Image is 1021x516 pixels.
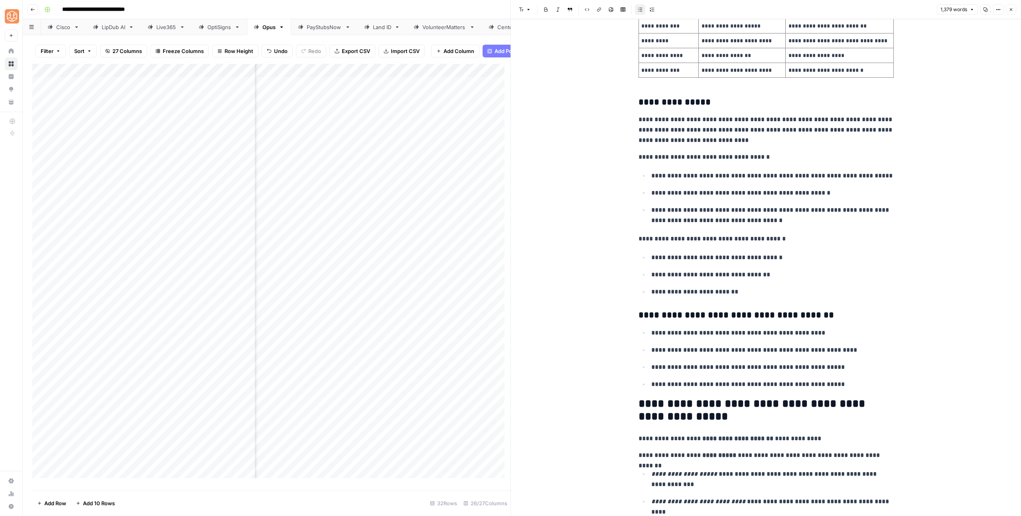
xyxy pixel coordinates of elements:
[307,23,342,31] div: PayStubsNow
[482,19,542,35] a: Centerbase
[5,500,18,513] button: Help + Support
[141,19,192,35] a: Live365
[5,57,18,70] a: Browse
[5,96,18,108] a: Your Data
[373,23,391,31] div: Land ID
[41,47,53,55] span: Filter
[497,23,527,31] div: Centerbase
[35,45,66,57] button: Filter
[291,19,357,35] a: PayStubsNow
[150,45,209,57] button: Freeze Columns
[495,47,538,55] span: Add Power Agent
[156,23,176,31] div: Live365
[247,19,291,35] a: Opus
[5,475,18,487] a: Settings
[329,45,375,57] button: Export CSV
[192,19,247,35] a: OptiSigns
[100,45,147,57] button: 27 Columns
[940,6,967,13] span: 1,379 words
[308,47,321,55] span: Redo
[112,47,142,55] span: 27 Columns
[102,23,125,31] div: LipDub AI
[44,499,66,507] span: Add Row
[69,45,97,57] button: Sort
[5,83,18,96] a: Opportunities
[443,47,474,55] span: Add Column
[357,19,407,35] a: Land ID
[71,497,120,510] button: Add 10 Rows
[483,45,543,57] button: Add Power Agent
[225,47,253,55] span: Row Height
[378,45,425,57] button: Import CSV
[207,23,231,31] div: OptiSigns
[407,19,482,35] a: VolunteerMatters
[262,45,293,57] button: Undo
[460,497,510,510] div: 26/27 Columns
[41,19,86,35] a: Cisco
[56,23,71,31] div: Cisco
[5,45,18,57] a: Home
[391,47,420,55] span: Import CSV
[937,4,978,15] button: 1,379 words
[83,499,115,507] span: Add 10 Rows
[296,45,326,57] button: Redo
[274,47,288,55] span: Undo
[431,45,479,57] button: Add Column
[5,487,18,500] a: Usage
[342,47,370,55] span: Export CSV
[262,23,276,31] div: Opus
[427,497,460,510] div: 32 Rows
[74,47,85,55] span: Sort
[163,47,204,55] span: Freeze Columns
[422,23,466,31] div: VolunteerMatters
[5,9,19,24] img: SimpleTiger Logo
[86,19,141,35] a: LipDub AI
[5,6,18,26] button: Workspace: SimpleTiger
[32,497,71,510] button: Add Row
[212,45,258,57] button: Row Height
[5,70,18,83] a: Insights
